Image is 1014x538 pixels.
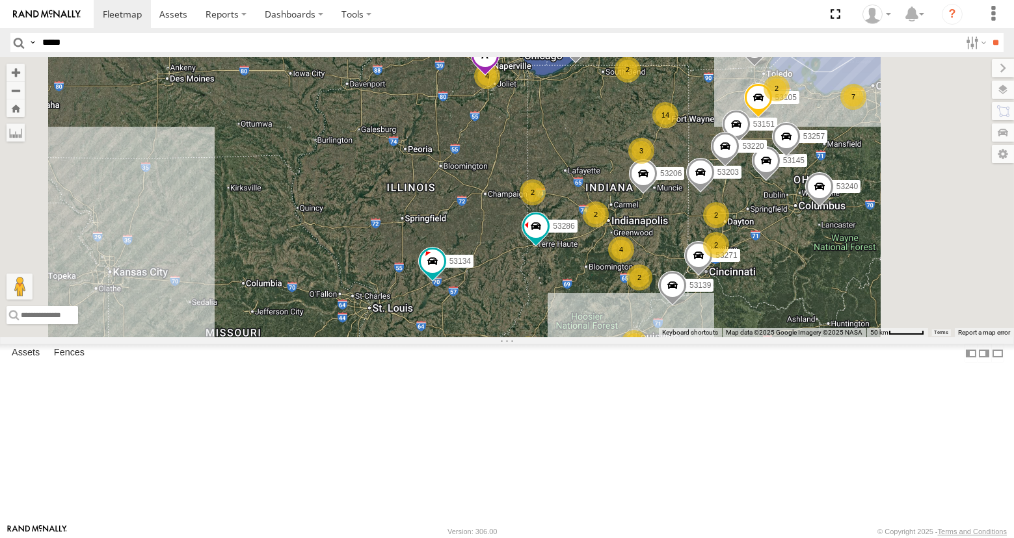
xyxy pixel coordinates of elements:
span: 53257 [803,132,824,141]
i: ? [942,4,963,25]
button: Zoom Home [7,99,25,117]
span: 53240 [836,182,857,191]
a: Terms (opens in new tab) [935,329,948,335]
label: Dock Summary Table to the Right [978,344,991,363]
div: 2 [703,202,729,228]
span: 53286 [553,221,574,230]
span: 53139 [689,280,710,289]
div: 4 [474,63,500,89]
label: Assets [5,344,46,363]
div: 7 [840,84,866,110]
button: Zoom out [7,81,25,99]
span: Map data ©2025 Google Imagery ©2025 NASA [726,329,862,336]
span: 53220 [742,141,764,150]
div: Miky Transport [858,5,896,24]
label: Hide Summary Table [991,344,1004,363]
div: 2 [626,264,652,290]
span: 53145 [782,156,804,165]
img: rand-logo.svg [13,10,81,19]
label: Search Query [27,33,38,52]
span: 53203 [717,167,738,176]
div: Version: 306.00 [447,528,497,535]
div: 6 [621,330,647,356]
a: Visit our Website [7,525,67,538]
span: 50 km [870,329,888,336]
label: Map Settings [992,145,1014,163]
div: 2 [520,179,546,205]
span: 53151 [753,119,774,128]
div: 2 [764,75,790,101]
span: 53134 [449,256,470,265]
label: Measure [7,123,25,142]
div: 4 [515,337,541,363]
span: 53105 [775,93,796,102]
button: Keyboard shortcuts [662,328,718,337]
div: © Copyright 2025 - [877,528,1007,535]
div: 4 [608,237,634,263]
a: Terms and Conditions [938,528,1007,535]
div: 3 [628,138,654,164]
span: 53271 [715,251,737,260]
span: 53206 [660,168,681,177]
div: 2 [583,201,609,227]
button: Map Scale: 50 km per 51 pixels [866,328,928,337]
div: 2 [615,57,641,83]
button: Zoom in [7,64,25,81]
div: 2 [703,232,729,258]
label: Dock Summary Table to the Left [965,344,978,363]
label: Search Filter Options [961,33,989,52]
a: Report a map error [958,329,1010,336]
button: Drag Pegman onto the map to open Street View [7,274,33,300]
label: Fences [47,344,91,363]
div: 14 [652,102,678,128]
